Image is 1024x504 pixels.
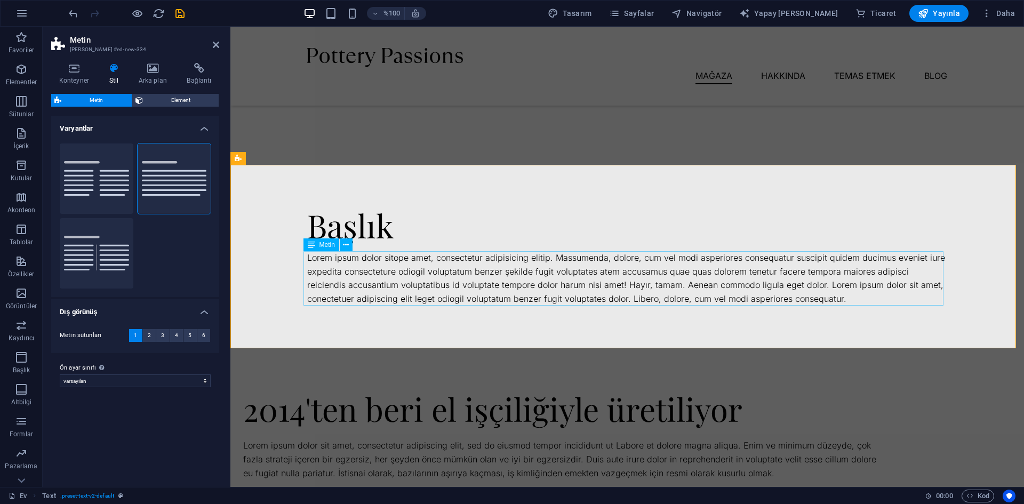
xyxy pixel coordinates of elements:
[7,206,36,214] font: Akordeon
[171,97,190,103] font: Element
[175,332,178,338] font: 4
[11,398,32,406] font: Altbilgi
[60,308,98,316] font: Dış görünüş
[925,490,953,502] h6: Oturum süresi
[161,332,164,338] font: 3
[319,241,335,249] font: Metin
[936,492,943,500] font: 00
[59,77,89,84] font: Konteyner
[962,490,994,502] button: Kod
[624,9,654,18] font: Sayfalar
[156,329,170,342] button: 3
[60,332,101,339] font: Metin sütunları
[170,329,183,342] button: 4
[411,9,420,18] i: Yeniden boyutlandırma sırasında seçilen cihaza uyacak şekilde yakınlaştırma seviyesi otomatik ola...
[131,7,143,20] button: Önizleme modundan çıkıp düzenlemeye devam etmek için buraya tıklayın
[754,9,838,18] font: Yapay [PERSON_NAME]
[90,97,103,103] font: Metin
[20,492,27,500] font: Ev
[60,490,114,502] span: . preset-text-v2-default
[977,5,1019,22] button: Daha
[109,77,119,84] font: Stil
[42,490,55,502] span: Click to select. Double-click to edit
[183,329,197,342] button: 5
[563,9,592,18] font: Tasarım
[735,5,843,22] button: Yapay [PERSON_NAME]
[933,9,960,18] font: Yayınla
[13,142,29,150] font: İçerik
[543,5,596,22] button: Tasarım
[187,77,211,84] font: Bağlantı
[152,7,165,20] button: yeniden yükle
[943,492,945,500] font: :
[188,332,191,338] font: 5
[367,7,405,20] button: %100
[60,124,93,132] font: Varyantlar
[1003,490,1015,502] button: Kullanıcı merkezli
[9,46,34,54] font: Favoriler
[851,5,901,22] button: Ticaret
[173,7,186,20] button: kaydetmek
[6,302,37,310] font: Görüntüler
[143,329,156,342] button: 2
[383,9,400,17] font: %100
[197,329,211,342] button: 6
[870,9,897,18] font: Ticaret
[134,332,137,338] font: 1
[9,490,27,502] a: Seçimi iptal etmek için tıklayın. Sayfaları açmak için çift tıklayın.
[70,35,91,45] font: Metin
[9,110,34,118] font: Sütunlar
[11,174,33,182] font: Kutular
[129,329,142,342] button: 1
[945,492,953,500] font: 00
[667,5,726,22] button: Navigatör
[10,238,34,246] font: Tablolar
[10,430,33,438] font: Formlar
[978,492,989,500] font: Kod
[202,332,205,338] font: 6
[67,7,79,20] button: geri al
[9,334,34,342] font: Kaydırıcı
[118,493,123,499] i: This element is a customizable preset
[605,5,659,22] button: Sayfalar
[60,364,96,371] font: Ön ayar sınıfı
[686,9,722,18] font: Navigatör
[70,46,146,52] font: [PERSON_NAME] #ed-new-334
[13,366,30,374] font: Başlık
[5,462,37,470] font: Pazarlama
[132,94,219,107] button: Element
[8,270,34,278] font: Özellikler
[543,5,596,22] div: Tasarım (Ctrl+Alt+Y)
[153,7,165,20] i: Sayfayı yeniden yükle
[6,78,37,86] font: Elementler
[148,332,151,338] font: 2
[996,9,1015,18] font: Daha
[42,490,123,502] nav: ekmek kırıntısı
[51,94,132,107] button: Metin
[67,7,79,20] i: Undo: Add element (Ctrl+Z)
[174,7,186,20] i: Kaydet (Ctrl+S)
[909,5,969,22] button: Yayınla
[139,77,167,84] font: Arka plan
